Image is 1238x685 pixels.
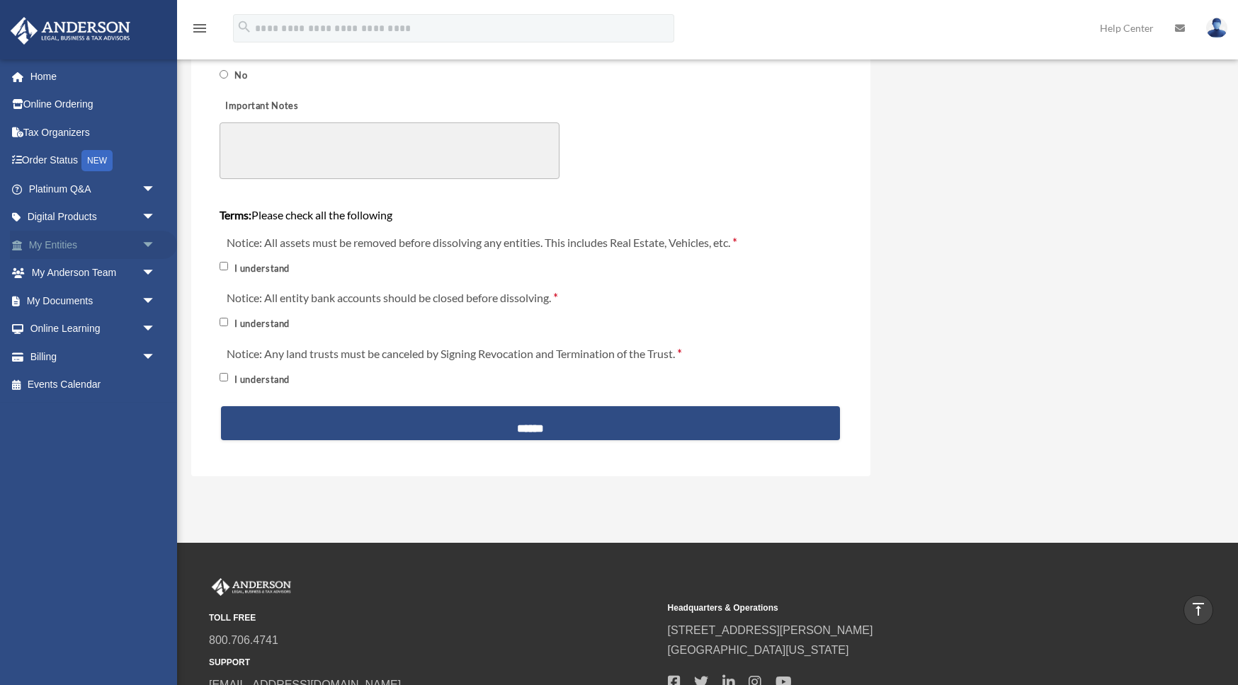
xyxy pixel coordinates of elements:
[10,287,177,315] a: My Documentsarrow_drop_down
[220,344,686,364] label: Notice: Any land trusts must be canceled by Signing Revocation and Termination of the Trust. requ...
[142,287,170,316] span: arrow_drop_down
[142,259,170,288] span: arrow_drop_down
[10,91,177,119] a: Online Ordering
[10,62,177,91] a: Home
[668,644,849,656] a: [GEOGRAPHIC_DATA][US_STATE]
[231,373,295,386] label: I understand
[209,655,658,670] small: SUPPORT
[220,288,562,308] label: Notice: All entity bank accounts should be closed before dissolving. required
[142,203,170,232] span: arrow_drop_down
[220,208,251,221] b: Terms:
[142,175,170,204] span: arrow_drop_down
[218,337,843,393] div: Notice: Any land trusts must be canceled by Signing Revocation and Termination of the Trust. requ...
[1190,601,1207,618] i: vertical_align_top
[231,69,253,83] label: No
[142,342,170,372] span: arrow_drop_down
[10,146,177,175] a: Order StatusNEW
[10,203,177,231] a: Digital Productsarrow_drop_down
[220,96,361,116] label: Important Notes
[10,259,177,287] a: My Anderson Teamarrow_drop_down
[10,371,177,399] a: Events Calendar
[220,233,741,253] label: Notice: All assets must be removed before dissolving any entities. This includes Real Estate, Veh...
[142,315,170,344] span: arrow_drop_down
[209,634,278,646] a: 800.706.4741
[231,262,295,275] label: I understand
[10,342,177,371] a: Billingarrow_drop_down
[668,624,873,636] a: [STREET_ADDRESS][PERSON_NAME]
[218,281,843,337] div: Notice: All entity bank accounts should be closed before dissolving. required
[218,226,843,282] div: Notice: All assets must be removed before dissolving any entities. This includes Real Estate, Veh...
[1206,18,1227,38] img: User Pic
[237,19,252,35] i: search
[668,601,1117,616] small: Headquarters & Operations
[81,150,113,171] div: NEW
[10,118,177,146] a: Tax Organizers
[191,25,208,37] a: menu
[10,231,177,259] a: My Entitiesarrow_drop_down
[142,231,170,260] span: arrow_drop_down
[1183,595,1213,625] a: vertical_align_top
[231,318,295,331] label: I understand
[220,188,841,224] div: Please check all the following
[10,175,177,203] a: Platinum Q&Aarrow_drop_down
[209,611,658,626] small: TOLL FREE
[191,20,208,37] i: menu
[10,315,177,343] a: Online Learningarrow_drop_down
[209,578,294,597] img: Anderson Advisors Platinum Portal
[6,17,135,45] img: Anderson Advisors Platinum Portal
